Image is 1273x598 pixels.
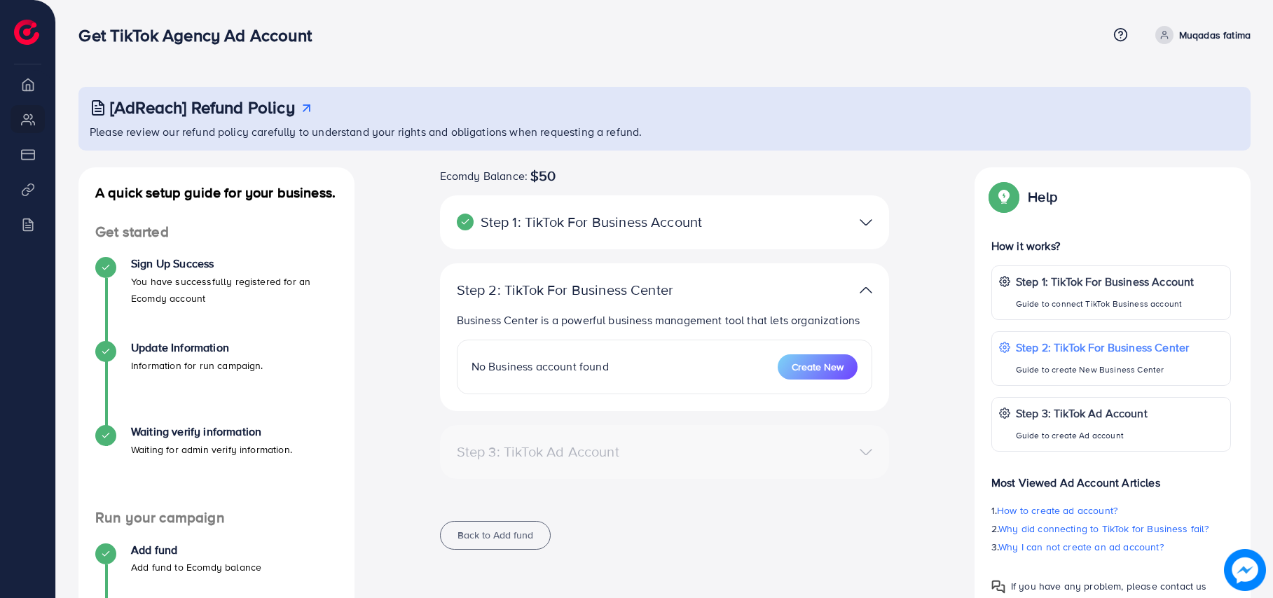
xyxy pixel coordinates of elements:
[78,509,355,527] h4: Run your campaign
[1016,405,1148,422] p: Step 3: TikTok Ad Account
[131,559,261,576] p: Add fund to Ecomdy balance
[998,522,1209,536] span: Why did connecting to TikTok for Business fail?
[131,257,338,270] h4: Sign Up Success
[991,538,1231,555] p: 3.
[1016,295,1195,312] p: Guide to connect TikTok Business account
[440,167,528,184] span: Ecomdy Balance:
[78,257,355,341] li: Sign Up Success
[998,540,1164,554] span: Why I can not create an ad account?
[90,123,1242,140] p: Please review our refund policy carefully to understand your rights and obligations when requesti...
[131,425,292,438] h4: Waiting verify information
[457,281,727,298] p: Step 2: TikTok For Business Center
[131,341,263,354] h4: Update Information
[860,280,872,300] img: TikTok partner
[472,359,609,374] span: No Business account found
[991,580,1005,594] img: Popup guide
[78,223,355,241] h4: Get started
[1016,339,1189,356] p: Step 2: TikTok For Business Center
[792,360,844,374] span: Create New
[131,441,292,458] p: Waiting for admin verify information.
[991,520,1231,537] p: 2.
[78,425,355,509] li: Waiting verify information
[1016,273,1195,290] p: Step 1: TikTok For Business Account
[110,97,295,118] h3: [AdReach] Refund Policy
[457,528,533,542] span: Back to Add fund
[131,543,261,557] h4: Add fund
[14,20,39,45] img: logo
[131,357,263,374] p: Information for run campaign.
[778,354,858,380] button: Create New
[991,237,1231,254] p: How it works?
[997,503,1117,517] span: How to create ad account?
[1150,26,1251,44] a: Muqadas fatima
[530,167,556,184] span: $50
[78,341,355,425] li: Update Information
[457,312,873,328] p: Business Center is a powerful business management tool that lets organizations
[860,212,872,232] img: TikTok partner
[991,502,1231,519] p: 1.
[78,184,355,201] h4: A quick setup guide for your business.
[1224,549,1266,591] img: image
[1016,361,1189,378] p: Guide to create New Business Center
[991,184,1017,209] img: Popup guide
[1028,188,1057,205] p: Help
[457,214,727,230] p: Step 1: TikTok For Business Account
[131,273,338,307] p: You have successfully registered for an Ecomdy account
[991,463,1231,491] p: Most Viewed Ad Account Articles
[440,521,551,550] button: Back to Add fund
[1016,427,1148,444] p: Guide to create Ad account
[1179,27,1251,43] p: Muqadas fatima
[78,25,322,46] h3: Get TikTok Agency Ad Account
